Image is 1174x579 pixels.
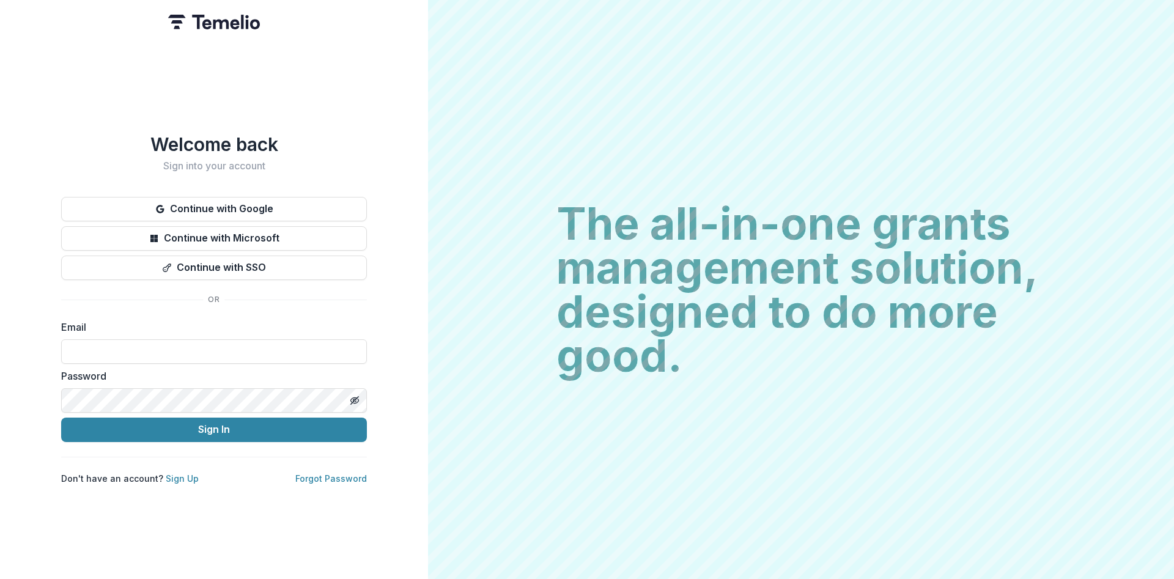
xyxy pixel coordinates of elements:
label: Email [61,320,360,334]
label: Password [61,369,360,383]
a: Forgot Password [295,473,367,484]
h1: Welcome back [61,133,367,155]
p: Don't have an account? [61,472,199,485]
button: Sign In [61,418,367,442]
button: Continue with Google [61,197,367,221]
button: Continue with Microsoft [61,226,367,251]
a: Sign Up [166,473,199,484]
h2: Sign into your account [61,160,367,172]
button: Continue with SSO [61,256,367,280]
img: Temelio [168,15,260,29]
button: Toggle password visibility [345,391,364,410]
